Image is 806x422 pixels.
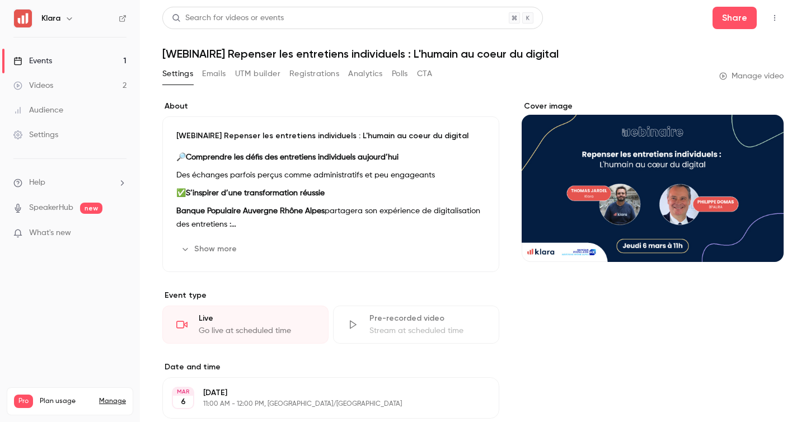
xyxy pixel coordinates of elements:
[199,313,315,324] div: Live
[289,65,339,83] button: Registrations
[80,203,102,214] span: new
[162,47,784,60] h1: [WEBINAIRE] Repenser les entretiens individuels : L'humain au coeur du digital
[13,55,52,67] div: Events
[176,240,243,258] button: Show more
[176,151,485,164] p: 🔎
[41,13,60,24] h6: Klara
[333,306,499,344] div: Pre-recorded videoStream at scheduled time
[186,153,399,161] strong: Comprendre les défis des entretiens individuels aujourd’hui
[369,313,485,324] div: Pre-recorded video
[522,101,784,262] section: Cover image
[113,228,126,238] iframe: Noticeable Trigger
[203,387,440,398] p: [DATE]
[29,177,45,189] span: Help
[202,65,226,83] button: Emails
[522,101,784,112] label: Cover image
[348,65,383,83] button: Analytics
[176,207,325,215] strong: Banque Populaire Auvergne Rhône Alpes
[176,130,485,142] p: [WEBINAIRE] Repenser les entretiens individuels : L'humain au coeur du digital
[172,12,284,24] div: Search for videos or events
[14,10,32,27] img: Klara
[162,306,329,344] div: LiveGo live at scheduled time
[417,65,432,83] button: CTA
[186,189,325,197] strong: S’inspirer d’une transformation réussie
[235,65,280,83] button: UTM builder
[176,168,485,182] p: Des échanges parfois perçus comme administratifs et peu engageants
[392,65,408,83] button: Polls
[13,129,58,140] div: Settings
[199,325,315,336] div: Go live at scheduled time
[13,80,53,91] div: Videos
[176,186,485,200] p: ✅
[29,227,71,239] span: What's new
[162,65,193,83] button: Settings
[369,325,485,336] div: Stream at scheduled time
[176,204,485,231] p: partagera son expérience de digitalisation des entretiens :
[99,397,126,406] a: Manage
[29,202,73,214] a: SpeakerHub
[13,177,126,189] li: help-dropdown-opener
[40,397,92,406] span: Plan usage
[14,395,33,408] span: Pro
[203,400,440,409] p: 11:00 AM - 12:00 PM, [GEOGRAPHIC_DATA]/[GEOGRAPHIC_DATA]
[162,290,499,301] p: Event type
[13,105,63,116] div: Audience
[713,7,757,29] button: Share
[173,388,193,396] div: MAR
[181,396,186,407] p: 6
[719,71,784,82] a: Manage video
[162,362,499,373] label: Date and time
[162,101,499,112] label: About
